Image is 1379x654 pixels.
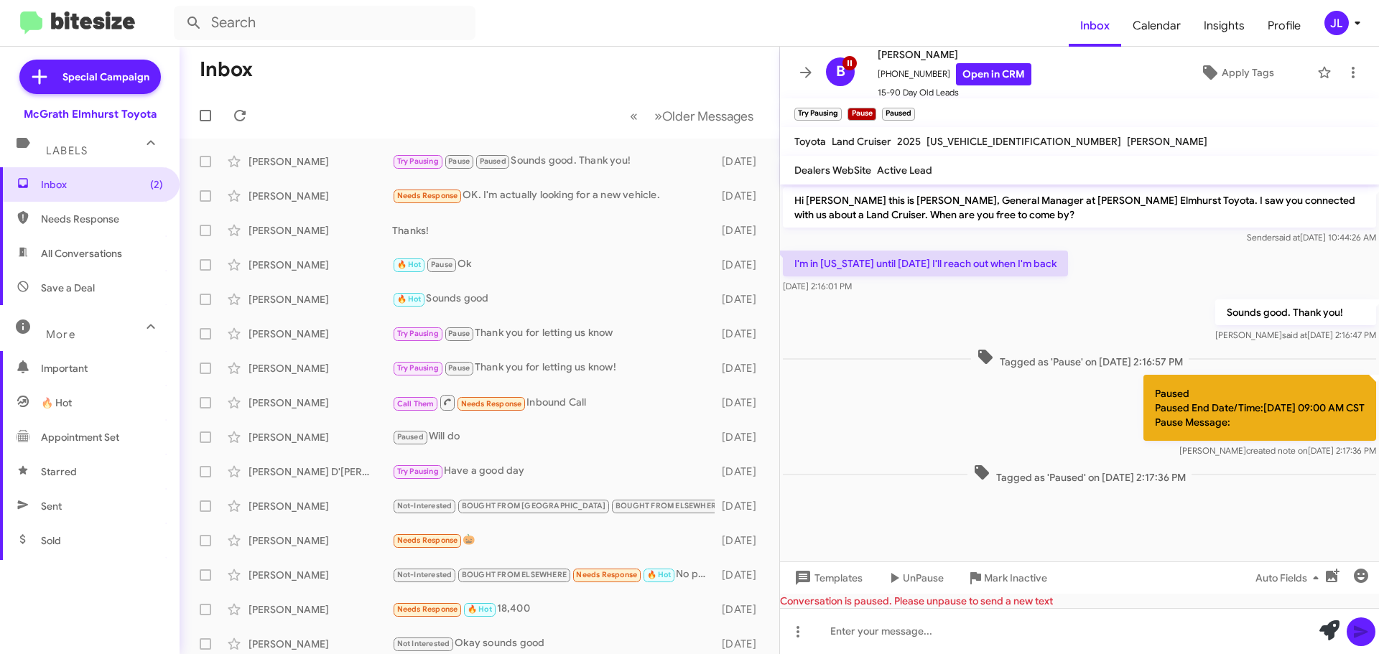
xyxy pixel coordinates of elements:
[715,189,768,203] div: [DATE]
[249,533,392,548] div: [PERSON_NAME]
[462,501,606,510] span: BOUGHT FROM [GEOGRAPHIC_DATA]
[55,85,129,94] div: Domain Overview
[1179,445,1376,456] span: [PERSON_NAME] [DATE] 2:17:36 PM
[715,396,768,410] div: [DATE]
[249,464,392,479] div: [PERSON_NAME] D'[PERSON_NAME]
[392,153,715,169] div: Sounds good. Thank you!
[955,565,1059,591] button: Mark Inactive
[1222,60,1274,85] span: Apply Tags
[877,164,932,177] span: Active Lead
[392,429,715,445] div: Will do
[41,464,77,479] span: Starred
[461,399,522,408] span: Needs Response
[397,432,424,442] span: Paused
[647,570,672,579] span: 🔥 Hot
[249,189,392,203] div: [PERSON_NAME]
[392,635,715,652] div: Okay sounds good
[1244,565,1336,591] button: Auto Fields
[715,327,768,341] div: [DATE]
[431,260,452,269] span: Pause
[794,135,826,148] span: Toyota
[249,258,392,272] div: [PERSON_NAME]
[397,570,452,579] span: Not-Interested
[956,63,1031,85] a: Open in CRM
[150,177,163,192] span: (2)
[622,101,762,131] nav: Page navigation example
[1275,232,1300,243] span: said at
[41,533,61,548] span: Sold
[1324,11,1349,35] div: JL
[715,292,768,307] div: [DATE]
[630,107,638,125] span: «
[836,60,845,83] span: B
[392,187,715,204] div: OK. I'm actually looking for a new vehicle.
[397,294,422,304] span: 🔥 Hot
[794,164,871,177] span: Dealers WebSite
[392,463,715,480] div: Have a good day
[392,256,715,273] div: Ok
[715,430,768,444] div: [DATE]
[715,637,768,651] div: [DATE]
[392,497,715,514] div: Thanks
[1121,5,1192,47] a: Calendar
[1282,330,1307,340] span: said at
[984,565,1047,591] span: Mark Inactive
[397,536,458,545] span: Needs Response
[1192,5,1256,47] a: Insights
[143,83,154,95] img: tab_keywords_by_traffic_grey.svg
[397,604,458,614] span: Needs Response
[715,361,768,375] div: [DATE]
[715,223,768,238] div: [DATE]
[41,177,163,192] span: Inbox
[249,327,392,341] div: [PERSON_NAME]
[878,63,1031,85] span: [PHONE_NUMBER]
[200,58,253,81] h1: Inbox
[791,565,863,591] span: Templates
[715,258,768,272] div: [DATE]
[903,565,944,591] span: UnPause
[715,464,768,479] div: [DATE]
[715,499,768,513] div: [DATE]
[249,361,392,375] div: [PERSON_NAME]
[249,602,392,617] div: [PERSON_NAME]
[41,361,163,375] span: Important
[392,532,715,548] div: 🎃
[392,360,715,376] div: Thank you for letting us know!
[927,135,1121,148] span: [US_VEHICLE_IDENTIFICATION_NUMBER]
[448,157,470,166] span: Pause
[397,399,435,408] span: Call Them
[39,83,50,95] img: tab_domain_overview_orange.svg
[1256,5,1312,47] a: Profile
[249,292,392,307] div: [PERSON_NAME]
[715,602,768,617] div: [DATE]
[480,157,506,166] span: Paused
[397,639,450,648] span: Not Interested
[448,329,470,338] span: Pause
[249,499,392,513] div: [PERSON_NAME]
[397,501,452,510] span: Not-Interested
[249,637,392,651] div: [PERSON_NAME]
[19,60,161,94] a: Special Campaign
[249,396,392,410] div: [PERSON_NAME]
[397,467,439,476] span: Try Pausing
[468,604,492,614] span: 🔥 Hot
[41,281,95,295] span: Save a Deal
[878,85,1031,100] span: 15-90 Day Old Leads
[462,570,567,579] span: BOUGHT FROM ELSEWHERE
[249,154,392,169] div: [PERSON_NAME]
[832,135,891,148] span: Land Cruiser
[159,85,242,94] div: Keywords by Traffic
[41,430,119,444] span: Appointment Set
[874,565,955,591] button: UnPause
[397,363,439,373] span: Try Pausing
[392,566,715,583] div: No problem
[249,568,392,582] div: [PERSON_NAME]
[715,533,768,548] div: [DATE]
[41,246,122,261] span: All Conversations
[780,594,1379,608] div: Conversation is paused. Please unpause to send a new text
[41,212,163,226] span: Needs Response
[783,281,852,291] span: [DATE] 2:16:01 PM
[878,46,1031,63] span: [PERSON_NAME]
